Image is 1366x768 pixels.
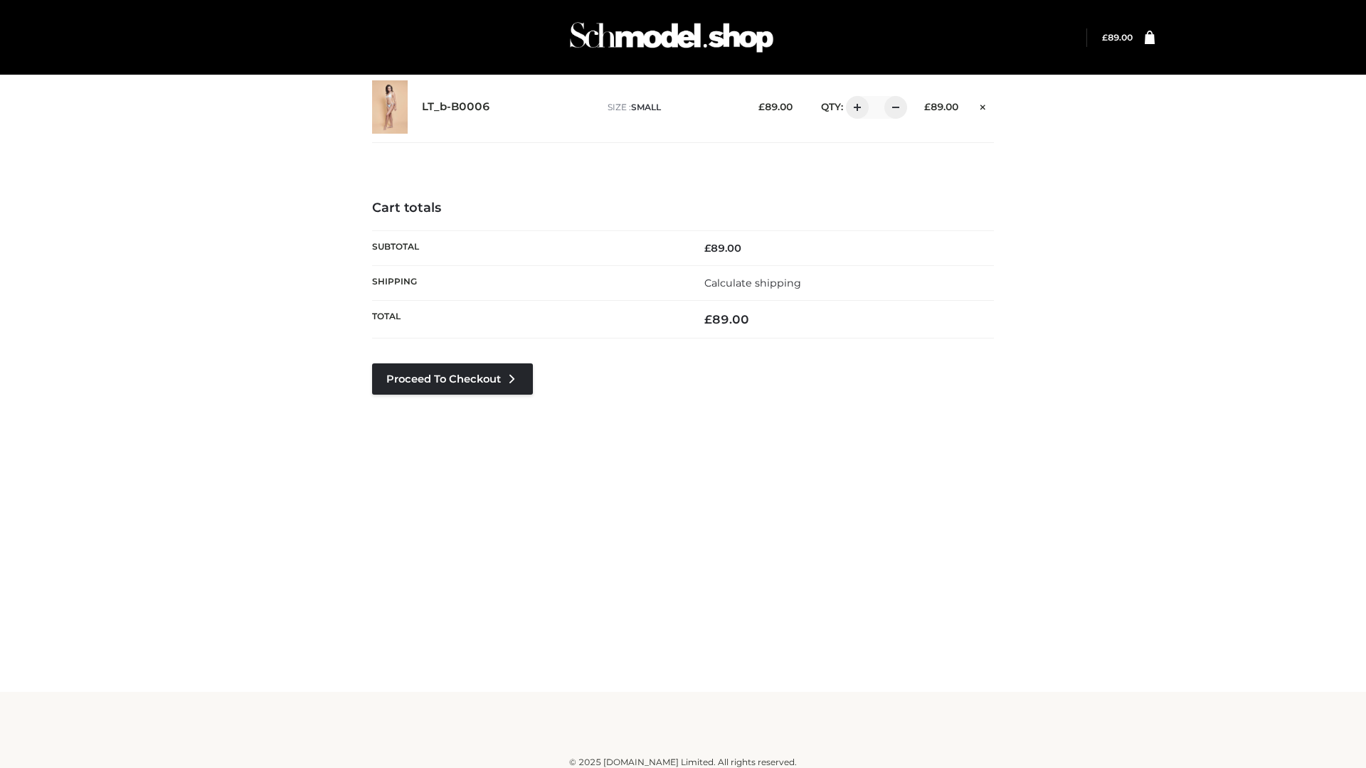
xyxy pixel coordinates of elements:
span: £ [1102,32,1108,43]
a: LT_b-B0006 [422,100,490,114]
div: QTY: [807,96,902,119]
span: £ [704,312,712,326]
span: £ [704,242,711,255]
h4: Cart totals [372,201,994,216]
bdi: 89.00 [924,101,958,112]
bdi: 89.00 [1102,32,1133,43]
bdi: 89.00 [758,101,793,112]
a: Proceed to Checkout [372,363,533,395]
span: SMALL [631,102,661,112]
th: Total [372,301,683,338]
th: Shipping [372,265,683,300]
span: £ [758,101,765,112]
bdi: 89.00 [704,242,741,255]
span: £ [924,101,931,112]
a: £89.00 [1102,32,1133,43]
img: Schmodel Admin 964 [565,9,778,65]
th: Subtotal [372,230,683,265]
img: LT_b-B0006 - SMALL [372,80,408,134]
p: size : [608,101,736,114]
a: Remove this item [973,96,994,114]
bdi: 89.00 [704,312,749,326]
a: Calculate shipping [704,277,801,289]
